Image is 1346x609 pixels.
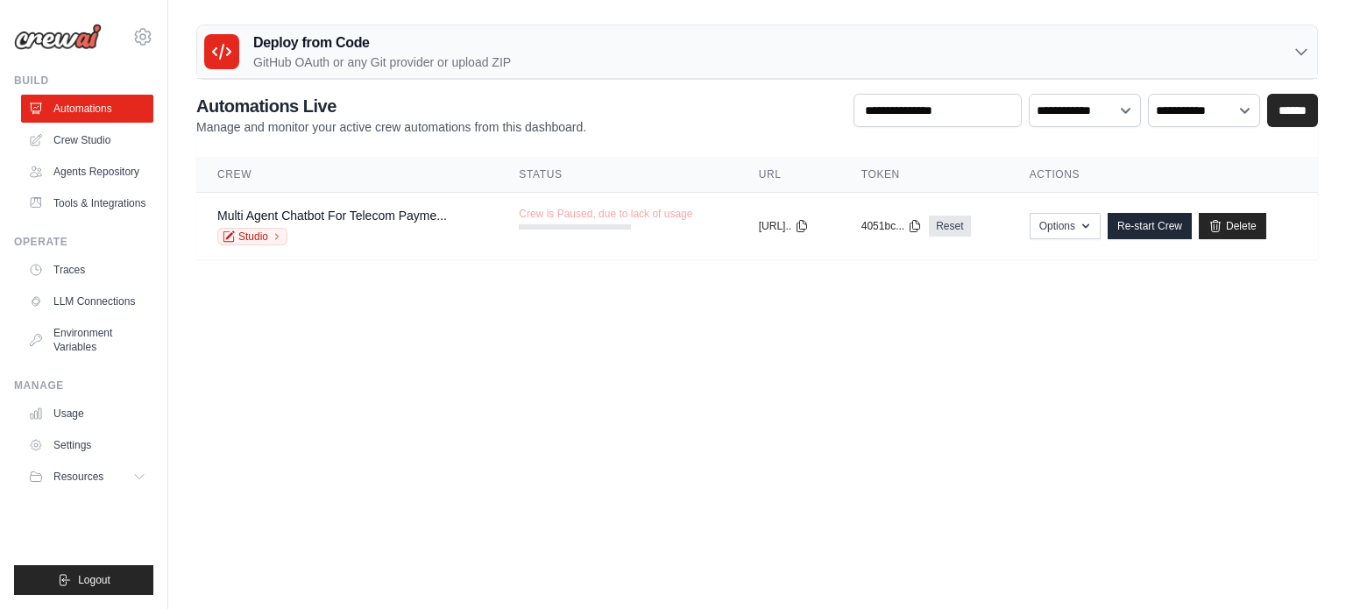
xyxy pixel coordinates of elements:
[1108,213,1192,239] a: Re-start Crew
[14,565,153,595] button: Logout
[21,463,153,491] button: Resources
[21,431,153,459] a: Settings
[253,53,511,71] p: GitHub OAuth or any Git provider or upload ZIP
[196,118,586,136] p: Manage and monitor your active crew automations from this dashboard.
[21,95,153,123] a: Automations
[14,74,153,88] div: Build
[21,400,153,428] a: Usage
[498,157,737,193] th: Status
[53,470,103,484] span: Resources
[78,573,110,587] span: Logout
[1030,213,1101,239] button: Options
[21,319,153,361] a: Environment Variables
[1009,157,1318,193] th: Actions
[21,287,153,315] a: LLM Connections
[217,209,447,223] a: Multi Agent Chatbot For Telecom Payme...
[14,235,153,249] div: Operate
[1199,213,1266,239] a: Delete
[21,126,153,154] a: Crew Studio
[253,32,511,53] h3: Deploy from Code
[21,189,153,217] a: Tools & Integrations
[519,207,692,221] span: Crew is Paused, due to lack of usage
[196,157,498,193] th: Crew
[217,228,287,245] a: Studio
[14,24,102,50] img: Logo
[21,256,153,284] a: Traces
[738,157,840,193] th: URL
[929,216,970,237] a: Reset
[21,158,153,186] a: Agents Repository
[861,219,922,233] button: 4051bc...
[196,94,586,118] h2: Automations Live
[840,157,1009,193] th: Token
[14,379,153,393] div: Manage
